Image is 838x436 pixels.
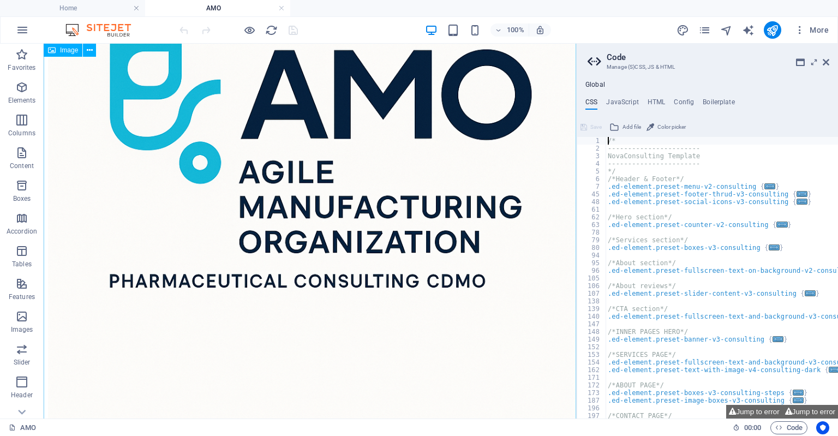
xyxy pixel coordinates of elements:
[577,374,607,381] div: 171
[13,194,31,203] p: Boxes
[674,98,694,110] h4: Config
[770,421,807,434] button: Code
[703,98,735,110] h4: Boilerplate
[698,24,711,37] i: Pages (Ctrl+Alt+S)
[577,313,607,320] div: 140
[726,405,782,419] button: Jump to error
[577,404,607,412] div: 196
[577,397,607,404] div: 187
[720,24,733,37] i: Navigator
[577,328,607,336] div: 148
[773,336,783,342] span: ...
[145,2,290,14] h4: AMO
[777,222,788,228] span: ...
[577,282,607,290] div: 106
[677,24,689,37] i: Design (Ctrl+Alt+Y)
[797,199,807,205] span: ...
[8,96,36,105] p: Elements
[577,244,607,252] div: 80
[490,23,529,37] button: 100%
[577,168,607,175] div: 5
[577,336,607,343] div: 149
[577,137,607,145] div: 1
[63,23,145,37] img: Editor Logo
[243,23,256,37] button: Click here to leave preview mode and continue editing
[577,160,607,168] div: 4
[645,121,687,134] button: Color picker
[11,325,33,334] p: Images
[742,23,755,37] button: text_generator
[733,421,762,434] h6: Session time
[9,292,35,301] p: Features
[577,206,607,213] div: 61
[606,98,638,110] h4: JavaScript
[608,121,643,134] button: Add file
[720,23,733,37] button: navigator
[577,290,607,297] div: 107
[8,129,35,138] p: Columns
[10,162,34,170] p: Content
[577,183,607,190] div: 7
[577,381,607,389] div: 172
[698,23,711,37] button: pages
[816,421,829,434] button: Usercentrics
[8,63,35,72] p: Favorites
[744,421,761,434] span: 00 00
[585,98,597,110] h4: CSS
[265,23,278,37] button: reload
[577,236,607,244] div: 79
[577,267,607,274] div: 96
[577,145,607,152] div: 2
[648,98,666,110] h4: HTML
[657,121,686,134] span: Color picker
[577,389,607,397] div: 173
[577,213,607,221] div: 62
[577,221,607,229] div: 63
[764,21,781,39] button: publish
[794,25,829,35] span: More
[805,290,816,296] span: ...
[265,24,278,37] i: Reload page
[782,405,838,419] button: Jump to error
[766,24,779,37] i: Publish
[577,229,607,236] div: 78
[535,25,545,35] i: On resize automatically adjust zoom level to fit chosen device.
[752,423,753,432] span: :
[577,359,607,366] div: 154
[790,21,833,39] button: More
[577,320,607,328] div: 147
[764,183,775,189] span: ...
[577,190,607,198] div: 45
[793,390,804,396] span: ...
[585,81,605,89] h4: Global
[793,397,804,403] span: ...
[577,198,607,206] div: 48
[577,412,607,420] div: 197
[14,358,31,367] p: Slider
[577,252,607,259] div: 94
[775,421,803,434] span: Code
[577,175,607,183] div: 6
[60,47,78,53] span: Image
[607,52,829,62] h2: Code
[607,62,807,72] h3: Manage (S)CSS, JS & HTML
[9,421,36,434] a: Click to cancel selection. Double-click to open Pages
[577,274,607,282] div: 105
[797,191,807,197] span: ...
[577,305,607,313] div: 139
[577,297,607,305] div: 138
[677,23,690,37] button: design
[7,227,37,236] p: Accordion
[507,23,524,37] h6: 100%
[577,366,607,374] div: 162
[577,343,607,351] div: 152
[577,259,607,267] div: 95
[622,121,641,134] span: Add file
[769,244,780,250] span: ...
[577,152,607,160] div: 3
[577,351,607,359] div: 153
[11,391,33,399] p: Header
[12,260,32,268] p: Tables
[742,24,755,37] i: AI Writer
